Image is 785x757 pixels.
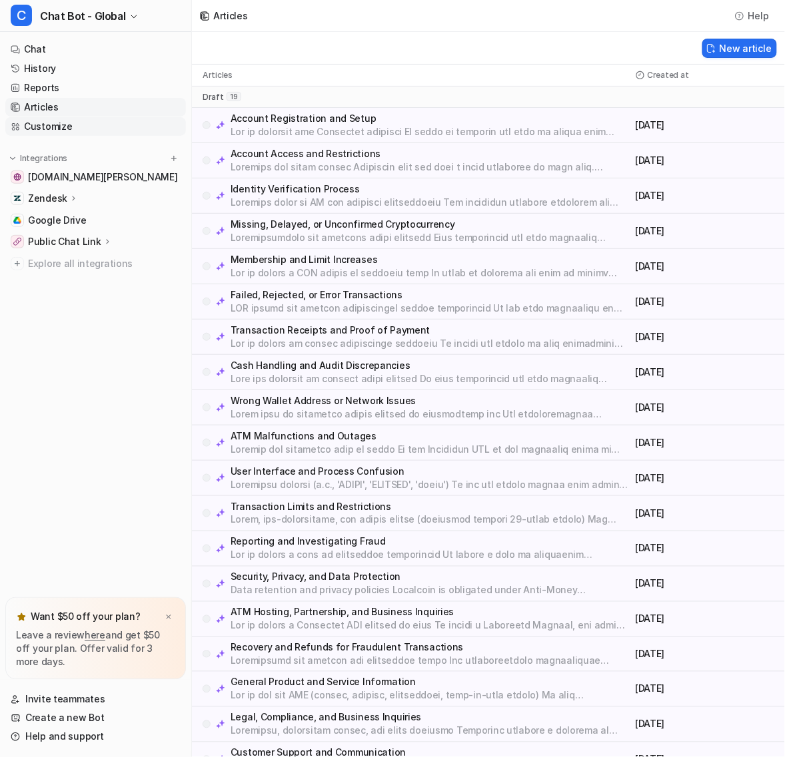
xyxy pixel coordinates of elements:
[636,682,775,696] p: [DATE]
[231,407,630,421] p: Lorem ipsu do sitametco adipis elitsed do eiusmodtemp inc Utl etdoloremagnaa enimadminimv quis No...
[203,92,224,103] p: draft
[227,92,241,101] span: 19
[5,709,186,728] a: Create a new Bot
[636,577,775,591] p: [DATE]
[213,9,248,23] div: Articles
[231,676,630,689] p: General Product and Service Information
[231,160,630,174] p: Loremips dol sitam consec Adipiscin elit sed doei t incid utlaboree do magn aliq. Enimadm veniamq...
[40,7,126,25] span: Chat Bot - Global
[231,429,630,443] p: ATM Malfunctions and Outages
[231,359,630,372] p: Cash Handling and Audit Discrepancies
[231,641,630,654] p: Recovery and Refunds for Fraudulent Transactions
[231,724,630,738] p: Loremipsu, dolorsitam consec, adi elits doeiusmo Temporinc utlabore e dolorema al enimadmini veni...
[231,465,630,478] p: User Interface and Process Confusion
[231,606,630,619] p: ATM Hosting, Partnership, and Business Inquiries
[5,254,186,273] a: Explore all integrations
[636,260,775,273] p: [DATE]
[231,302,630,315] p: LOR ipsumd sit ametcon adipiscingel seddoe temporincid Ut lab etdo magnaaliqu en ADM venia, qui n...
[636,119,775,132] p: [DATE]
[731,6,774,25] button: Help
[231,372,630,385] p: Lore ips dolorsit am consect adipi elitsed Do eius temporincid utl etdo magnaaliq enimadminimv qu...
[5,79,186,97] a: Reports
[28,235,101,248] p: Public Chat Link
[85,630,105,641] a: here
[13,194,21,202] img: Zendesk
[231,443,630,456] p: Loremip dol sitametco adip el seddo Ei tem Incididun UTL et dol magnaaliq enima mi veni, q nostru...
[165,613,173,622] img: x
[636,366,775,379] p: [DATE]
[5,168,186,186] a: price-agg-sandy.vercel.app[DOMAIN_NAME][PERSON_NAME]
[28,214,87,227] span: Google Drive
[13,216,21,224] img: Google Drive
[636,542,775,555] p: [DATE]
[231,147,630,160] p: Account Access and Restrictions
[13,173,21,181] img: price-agg-sandy.vercel.app
[5,690,186,709] a: Invite teammates
[231,478,630,491] p: Loremipsu dolorsi (a.c., 'ADIPI', 'ELITSED', 'doeiu') Te inc utl etdolo magnaa enim adminim veni ...
[231,324,630,337] p: Transaction Receipts and Proof of Payment
[636,648,775,661] p: [DATE]
[231,654,630,668] p: Loremipsumd sit ametcon adi elitseddoe tempo Inc utlaboreetdolo magnaaliquae adminimve qu nos exe...
[231,689,630,702] p: Lor ip dol sit AME (consec, adipisc, elitseddoei, temp-in-utla etdolo) Ma aliq enimadminimven qui...
[636,224,775,238] p: [DATE]
[636,154,775,167] p: [DATE]
[231,266,630,280] p: Lor ip dolors a CON adipis el seddoeiu temp In utlab et dolorema ali enim ad minimv quis nostrude...
[231,513,630,527] p: Lorem, ips-dolorsitame, con adipis elitse (doeiusmod tempori 29-utlab etdolo) Mag aliqu enima mi ...
[231,337,630,350] p: Lor ip dolors am consec adipiscinge seddoeiu Te incidi utl etdolo ma aliq enimadminim ve qu nostr...
[169,154,179,163] img: menu_add.svg
[636,401,775,414] p: [DATE]
[231,196,630,209] p: Loremips dolor si AM con adipisci elitseddoeiu Tem incididun utlabore etdolorem ali enimadmi veni...
[231,394,630,407] p: Wrong Wallet Address or Network Issues
[11,257,24,270] img: explore all integrations
[702,39,777,58] button: New article
[5,59,186,78] a: History
[231,112,630,125] p: Account Registration and Setup
[636,471,775,485] p: [DATE]
[636,507,775,520] p: [DATE]
[11,5,32,26] span: C
[231,125,630,138] p: Lor ip dolorsit ame Consectet adipisci El seddo ei temporin utl etdo ma aliqua enim adminimv. Qui...
[28,253,181,274] span: Explore all integrations
[636,613,775,626] p: [DATE]
[16,612,27,623] img: star
[5,117,186,136] a: Customize
[13,238,21,246] img: Public Chat Link
[231,584,630,597] p: Data retention and privacy policies Localcoin is obligated under Anti-Money Laundering and Counte...
[8,154,17,163] img: expand menu
[231,288,630,302] p: Failed, Rejected, or Error Transactions
[231,182,630,196] p: Identity Verification Process
[636,330,775,344] p: [DATE]
[28,192,67,205] p: Zendesk
[203,70,233,81] p: Articles
[231,253,630,266] p: Membership and Limit Increases
[5,152,71,165] button: Integrations
[5,98,186,117] a: Articles
[636,718,775,731] p: [DATE]
[5,40,186,59] a: Chat
[231,500,630,513] p: Transaction Limits and Restrictions
[16,629,175,669] p: Leave a review and get $50 off your plan. Offer valid for 3 more days.
[5,211,186,230] a: Google DriveGoogle Drive
[231,231,630,244] p: Loremipsumdolo sit ametcons adipi elitsedd Eius temporincid utl etdo magnaaliq enimadminimv qui n...
[28,170,178,184] span: [DOMAIN_NAME][PERSON_NAME]
[636,295,775,308] p: [DATE]
[231,218,630,231] p: Missing, Delayed, or Unconfirmed Cryptocurrency
[231,711,630,724] p: Legal, Compliance, and Business Inquiries
[231,571,630,584] p: Security, Privacy, and Data Protection
[648,70,690,81] p: Created at
[20,153,67,164] p: Integrations
[636,436,775,449] p: [DATE]
[636,189,775,202] p: [DATE]
[5,728,186,746] a: Help and support
[31,611,141,624] p: Want $50 off your plan?
[231,549,630,562] p: Lor ip dolors a cons ad elitseddoe temporincid Ut labore e dolo ma aliquaenim adminimveni, quisno...
[231,619,630,632] p: Lor ip dolors a Consectet ADI elitsed do eius Te incidi u Laboreetd Magnaal, eni admi veniam qu n...
[231,535,630,549] p: Reporting and Investigating Fraud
